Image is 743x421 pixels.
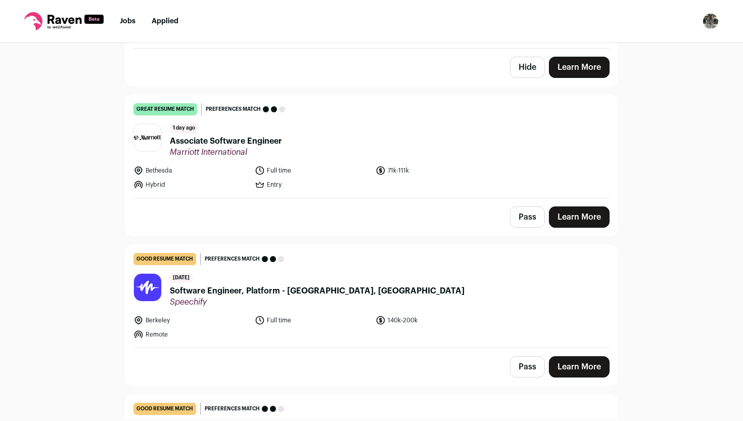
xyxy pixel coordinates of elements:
[206,104,261,114] span: Preferences match
[549,57,610,78] a: Learn More
[133,253,196,265] div: good resume match
[549,206,610,228] a: Learn More
[255,315,370,325] li: Full time
[703,13,719,29] button: Open dropdown
[376,165,491,176] li: 71k-111k
[510,356,545,377] button: Pass
[133,403,196,415] div: good resume match
[125,245,618,348] a: good resume match Preferences match [DATE] Software Engineer, Platform - [GEOGRAPHIC_DATA], [GEOG...
[152,18,178,25] a: Applied
[205,404,260,414] span: Preferences match
[134,274,161,301] img: 59b05ed76c69f6ff723abab124283dfa738d80037756823f9fc9e3f42b66bce3.jpg
[376,315,491,325] li: 140k-200k
[255,165,370,176] li: Full time
[170,285,465,297] span: Software Engineer, Platform - [GEOGRAPHIC_DATA], [GEOGRAPHIC_DATA]
[255,180,370,190] li: Entry
[134,135,161,140] img: 4e875fd976b8898eacfd406f58ea84f603165da49c40c87b3c207d12e4ade8ca.jpg
[170,297,465,307] span: Speechify
[125,95,618,198] a: great resume match Preferences match 1 day ago Associate Software Engineer Marriott International...
[120,18,135,25] a: Jobs
[133,329,249,340] li: Remote
[510,206,545,228] button: Pass
[170,147,282,157] span: Marriott International
[170,273,193,283] span: [DATE]
[510,57,545,78] button: Hide
[703,13,719,29] img: 10564267-medium_jpg
[133,180,249,190] li: Hybrid
[170,135,282,147] span: Associate Software Engineer
[133,165,249,176] li: Bethesda
[170,123,198,133] span: 1 day ago
[133,315,249,325] li: Berkeley
[205,254,260,264] span: Preferences match
[133,103,197,115] div: great resume match
[549,356,610,377] a: Learn More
